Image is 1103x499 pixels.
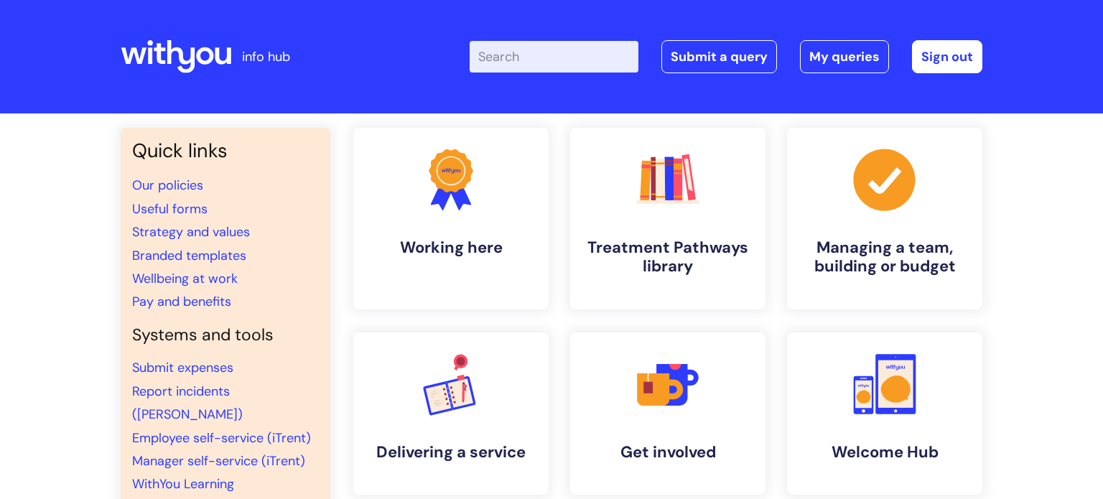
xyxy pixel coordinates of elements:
div: | - [470,40,982,73]
a: Pay and benefits [132,293,231,310]
a: Welcome Hub [787,332,982,495]
a: Working here [353,128,549,309]
a: Get involved [570,332,765,495]
a: Strategy and values [132,223,250,241]
h4: Managing a team, building or budget [799,238,971,276]
h4: Systems and tools [132,325,319,345]
a: Report incidents ([PERSON_NAME]) [132,383,243,423]
input: Search [470,41,638,73]
h4: Working here [365,238,537,257]
a: Manager self-service (iTrent) [132,452,305,470]
a: Employee self-service (iTrent) [132,429,311,447]
a: Managing a team, building or budget [787,128,982,309]
h4: Get involved [582,443,754,462]
a: Our policies [132,177,203,194]
h4: Welcome Hub [799,443,971,462]
h4: Delivering a service [365,443,537,462]
a: Sign out [912,40,982,73]
a: Submit a query [661,40,777,73]
a: Treatment Pathways library [570,128,765,309]
a: WithYou Learning [132,475,234,493]
a: Wellbeing at work [132,270,238,287]
h3: Quick links [132,139,319,162]
a: Useful forms [132,200,208,218]
a: My queries [800,40,889,73]
a: Submit expenses [132,359,233,376]
h4: Treatment Pathways library [582,238,754,276]
a: Branded templates [132,247,246,264]
p: info hub [242,45,290,68]
a: Delivering a service [353,332,549,495]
